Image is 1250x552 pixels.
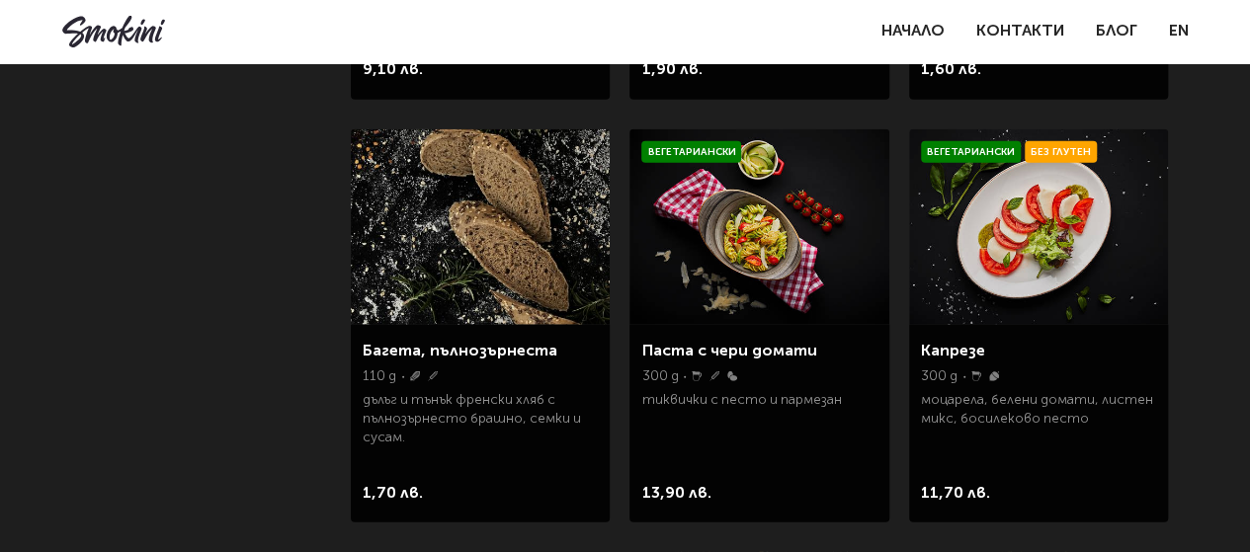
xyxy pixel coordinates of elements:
a: EN [1169,18,1189,45]
a: Паста с чери домати [641,344,816,359]
span: 1,60 лв. [921,56,1000,84]
a: Начало [881,24,945,39]
span: 9,10 лв. [363,56,442,84]
span: 1,70 лв. [363,480,442,508]
span: 1,90 лв. [641,56,720,84]
a: Блог [1096,24,1137,39]
img: Milk.svg [971,371,981,381]
span: Без Глутен [1025,141,1097,163]
p: 300 g [641,367,678,386]
img: Wheat.svg [709,371,719,381]
span: Вегетариански [921,141,1021,163]
img: Smokini_Winter_Menu_24.jpg [629,129,888,325]
img: Eggs.svg [727,371,737,381]
img: Milk.svg [692,371,702,381]
p: 110 g [363,367,396,386]
a: Капрезе [921,344,985,359]
img: Sesame.svg [410,371,420,381]
a: Багета, пълнозърнеста [363,344,557,359]
img: cherna-bageta-smokini1.1.jpg [351,129,610,325]
p: моцарела, белени домати, листен микс, босилеково песто [921,391,1156,435]
span: 13,90 лв. [641,480,720,508]
img: Nuts.svg [989,371,999,381]
p: дълъг и тънък френски хляб с пълнозърнесто брашно, семки и сусам. [363,391,598,454]
span: Вегетариански [641,141,741,163]
img: Wheat.svg [428,371,438,381]
p: тиквички с песто и пармезан [641,391,876,417]
img: Smokini_Winter_Menu_7.jpg [909,129,1168,325]
p: 300 g [921,367,958,386]
span: 11,70 лв. [921,480,1000,508]
a: Контакти [976,24,1064,39]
